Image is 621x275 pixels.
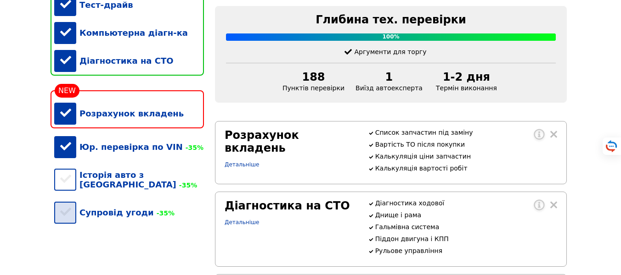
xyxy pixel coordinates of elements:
div: Діагностика на СТО [54,47,204,75]
div: Юр. перевірка по VIN [54,133,204,161]
div: Термін виконання [428,71,505,92]
div: Розрахунок вкладень [54,99,204,127]
div: Глибина тех. перевірки [226,13,556,26]
span: -35% [183,144,203,151]
a: Детальніше [225,161,259,168]
div: Компьютерна діагн-ка [54,19,204,47]
div: Розрахунок вкладень [225,129,357,154]
div: 1 [356,71,423,83]
p: Калькуляція ціни запчастин [375,153,557,160]
p: Гальмівна система [375,223,557,231]
p: Калькуляція вартості робіт [375,165,557,172]
div: Діагностика на СТО [225,199,357,212]
a: Детальніше [225,219,259,225]
p: Рульове управління [375,247,557,254]
div: Супровід угоди [54,198,204,226]
div: Пунктів перевірки [277,71,350,92]
span: -35% [176,181,197,189]
span: -35% [154,209,175,217]
div: Історія авто з [GEOGRAPHIC_DATA] [54,161,204,198]
div: 1-2 дня [434,71,499,83]
p: Днище і рама [375,211,557,219]
div: Аргументи для торгу [344,48,438,55]
p: Список запчастин під заміну [375,129,557,136]
div: 100% [226,33,556,41]
div: 188 [282,71,344,83]
p: Піддон двигуна і КПП [375,235,557,242]
p: Вартість ТО після покупки [375,141,557,148]
div: Виїзд автоексперта [350,71,428,92]
p: Діагностика ходової [375,199,557,207]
